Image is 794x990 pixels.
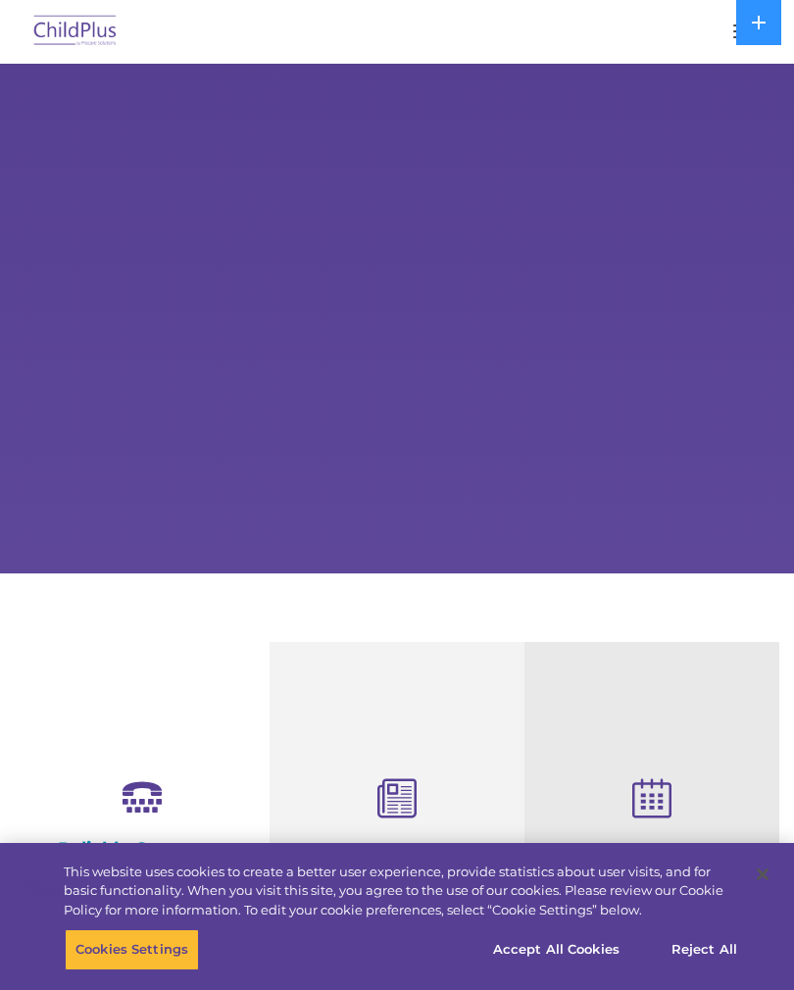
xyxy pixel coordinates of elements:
[65,929,199,970] button: Cookies Settings
[284,841,510,906] h4: Child Development Assessments in ChildPlus
[29,838,255,881] h4: Reliable Customer Support
[29,9,122,55] img: ChildPlus by Procare Solutions
[482,929,630,970] button: Accept All Cookies
[643,929,766,970] button: Reject All
[64,863,739,920] div: This website uses cookies to create a better user experience, provide statistics about user visit...
[741,853,784,896] button: Close
[539,841,765,863] h4: Free Regional Meetings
